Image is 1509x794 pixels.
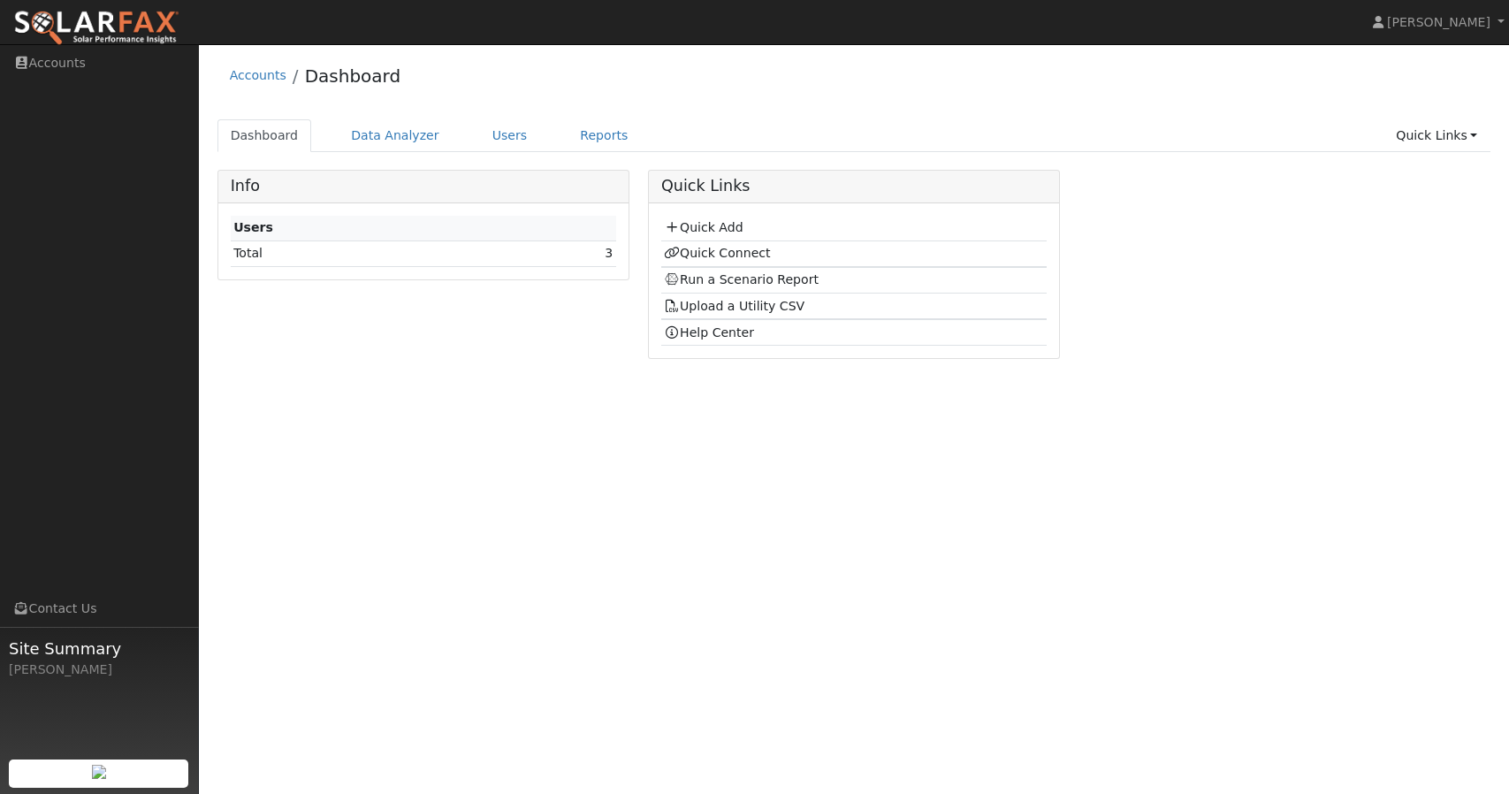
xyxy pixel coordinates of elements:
[1387,15,1490,29] span: [PERSON_NAME]
[567,119,641,152] a: Reports
[479,119,541,152] a: Users
[338,119,453,152] a: Data Analyzer
[305,65,401,87] a: Dashboard
[9,637,189,660] span: Site Summary
[9,660,189,679] div: [PERSON_NAME]
[217,119,312,152] a: Dashboard
[1383,119,1490,152] a: Quick Links
[92,765,106,779] img: retrieve
[13,10,179,47] img: SolarFax
[230,68,286,82] a: Accounts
